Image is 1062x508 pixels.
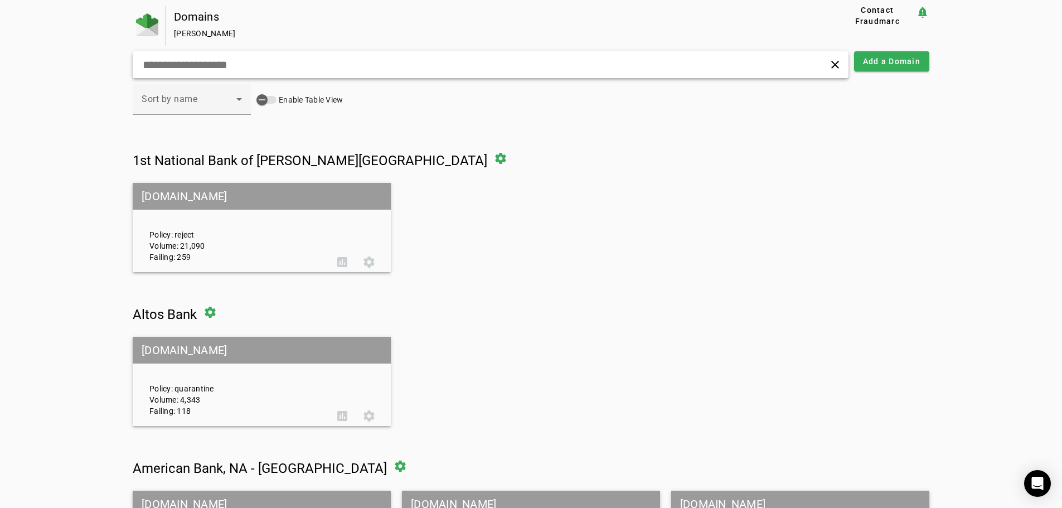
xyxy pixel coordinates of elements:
div: Policy: quarantine Volume: 4,343 Failing: 118 [141,347,329,417]
div: Domains [174,11,803,22]
button: Settings [356,249,382,275]
button: DMARC Report [329,403,356,429]
span: Add a Domain [863,56,920,67]
button: DMARC Report [329,249,356,275]
mat-grid-tile-header: [DOMAIN_NAME] [133,183,391,210]
span: 1st National Bank of [PERSON_NAME][GEOGRAPHIC_DATA] [133,153,487,168]
mat-icon: notification_important [916,6,929,19]
button: Settings [356,403,382,429]
app-page-header: Domains [133,6,929,46]
span: Contact Fraudmarc [843,4,911,27]
span: Sort by name [142,94,197,104]
label: Enable Table View [277,94,343,105]
span: Altos Bank [133,307,197,322]
button: Add a Domain [854,51,929,71]
button: Contact Fraudmarc [839,6,916,26]
div: Policy: reject Volume: 21,090 Failing: 259 [141,193,329,263]
img: Fraudmarc Logo [136,13,158,36]
span: American Bank, NA - [GEOGRAPHIC_DATA] [133,461,387,476]
div: Open Intercom Messenger [1024,470,1051,497]
div: [PERSON_NAME] [174,28,803,39]
mat-grid-tile-header: [DOMAIN_NAME] [133,337,391,364]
